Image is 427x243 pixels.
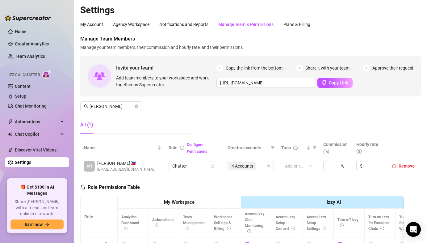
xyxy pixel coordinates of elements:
[291,227,295,230] span: info-circle
[116,64,216,72] span: Invite your team!
[406,222,421,237] div: Open Intercom Messenger
[10,199,64,217] span: Share [PERSON_NAME] with a friend, and earn unlimited rewards
[323,227,326,230] span: info-circle
[320,139,353,157] th: Commission (%)
[353,139,386,157] th: Hourly rate ($)
[183,215,205,231] span: Team Management
[80,44,421,51] span: Manage your team members, their commission and hourly rate, and their permissions.
[80,35,421,43] span: Manage Team Members
[227,227,231,230] span: info-circle
[152,218,174,228] span: Automations
[80,184,140,191] h5: Role Permissions Table
[214,215,232,231] span: Workspace Settings & Billing
[211,164,215,168] span: lock
[271,146,274,150] span: filter
[327,199,341,205] strong: Izzy AI
[296,65,303,71] span: 2
[80,121,93,129] div: All (1)
[80,185,85,190] span: lock
[229,162,256,170] span: 4 Accounts
[155,224,158,227] span: info-circle
[276,215,295,231] span: Access Izzy Setup - Content
[8,132,12,136] img: Chat Copilot
[293,146,298,150] span: question-circle
[124,227,128,230] span: info-circle
[389,162,417,170] button: Remove
[317,78,353,88] button: Copy Link
[322,80,326,85] span: copy
[25,222,43,227] span: Earn now
[42,70,52,79] img: AI Chatter
[313,146,316,150] span: filter
[15,84,31,89] a: Content
[45,222,49,227] span: arrow-right
[283,21,310,28] div: Plans & Billing
[90,103,133,110] input: Search members
[270,143,276,152] span: filter
[187,143,207,154] a: Configure Permissions
[216,65,223,71] span: 1
[5,15,51,21] img: logo-BBDzfeDw.svg
[10,184,64,196] span: 🎁 Get $100 in AI Messages
[305,65,350,71] span: Share it with your team
[392,164,396,168] span: delete
[10,220,64,229] button: Earn nowarrow-right
[307,215,326,231] span: Access Izzy Setup - Settings
[97,167,155,173] span: [EMAIL_ADDRESS][DOMAIN_NAME]
[247,229,251,233] span: info-circle
[164,199,195,205] strong: My Workspace
[228,144,268,151] span: Creator accounts
[218,21,274,28] div: Manage Team & Permissions
[312,143,318,152] span: filter
[169,145,178,150] span: Role
[380,227,384,230] span: info-circle
[372,65,413,71] span: Approve their request
[399,164,415,168] span: Remove
[363,65,370,71] span: 3
[15,147,57,152] a: Discover Viral Videos
[245,212,267,234] span: Access Izzy - Chat Monitoring
[15,129,59,139] span: Chat Copilot
[159,21,208,28] div: Notifications and Reports
[8,119,13,124] span: thunderbolt
[15,54,45,59] a: Team Analytics
[80,4,421,16] h2: Settings
[121,215,139,231] span: Analytics Dashboard
[135,104,138,108] button: close-circle
[80,21,103,28] div: My Account
[15,94,26,99] a: Setup
[15,104,47,109] a: Chat Monitoring
[399,215,420,231] span: Turn on Izzy for Time Wasters
[84,144,156,151] span: Name
[281,144,291,151] span: Tags
[226,65,283,71] span: Copy the link from the bottom
[113,21,149,28] div: Agency Workspace
[232,163,253,169] span: 4 Accounts
[80,139,165,157] th: Name
[84,104,88,109] span: search
[15,39,64,49] a: Creator Analytics
[15,117,59,127] span: Automations
[97,160,155,167] span: [PERSON_NAME] 🇵🇭
[15,29,27,34] a: Home
[329,80,348,85] span: Copy Link
[86,163,92,169] span: AN
[368,215,390,231] span: Turn on Izzy for Escalated Chats
[340,224,344,227] span: info-circle
[267,164,270,168] span: team
[81,196,118,237] th: Role
[186,227,189,230] span: info-circle
[9,72,40,78] span: Izzy AI Chatter
[15,160,31,165] a: Settings
[337,218,358,228] span: Turn off Izzy
[116,75,214,88] span: Add team members to your workspace and work together on Supercreator.
[172,161,214,171] span: Chatter
[180,146,184,150] span: info-circle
